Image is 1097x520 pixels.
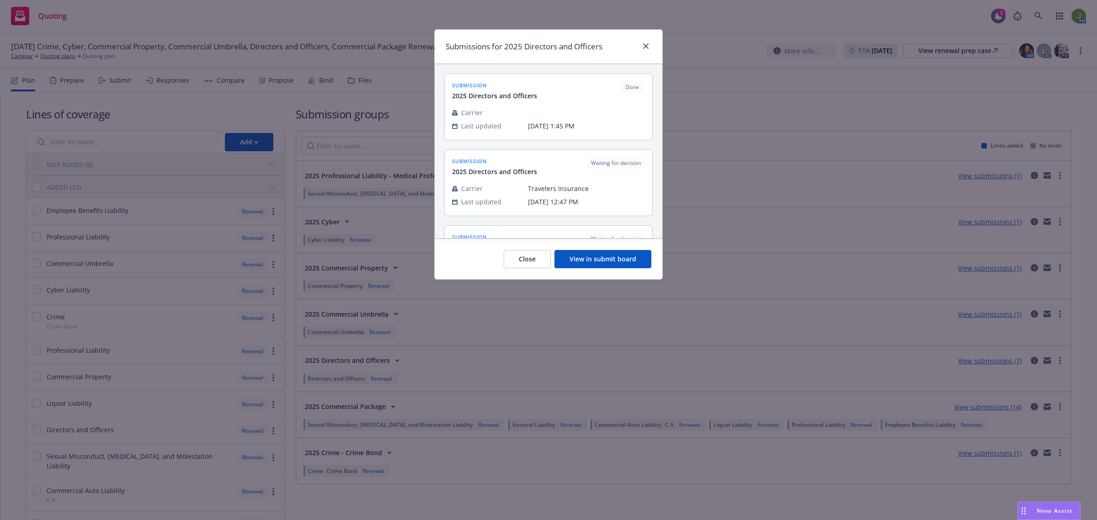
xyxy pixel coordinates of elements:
[640,41,651,52] a: close
[528,184,645,193] span: Travelers Insurance
[528,121,645,131] span: [DATE] 1:45 PM
[452,233,537,241] span: submission
[461,184,483,193] span: Carrier
[554,250,651,268] button: View in submit board
[461,121,501,131] span: Last updated
[452,81,537,89] span: submission
[452,167,537,176] span: 2025 Directors and Officers
[452,91,537,101] span: 2025 Directors and Officers
[591,235,641,243] span: Waiting for decision
[591,159,641,167] span: Waiting for decision
[1017,502,1081,520] button: Nova Assist
[461,108,483,117] span: Carrier
[623,83,641,91] span: Done
[504,250,551,268] button: Close
[528,197,645,207] span: [DATE] 12:47 PM
[452,157,537,165] span: submission
[461,197,501,207] span: Last updated
[446,41,602,53] h1: Submissions for 2025 Directors and Officers
[1018,502,1029,520] div: Drag to move
[1037,507,1073,515] span: Nova Assist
